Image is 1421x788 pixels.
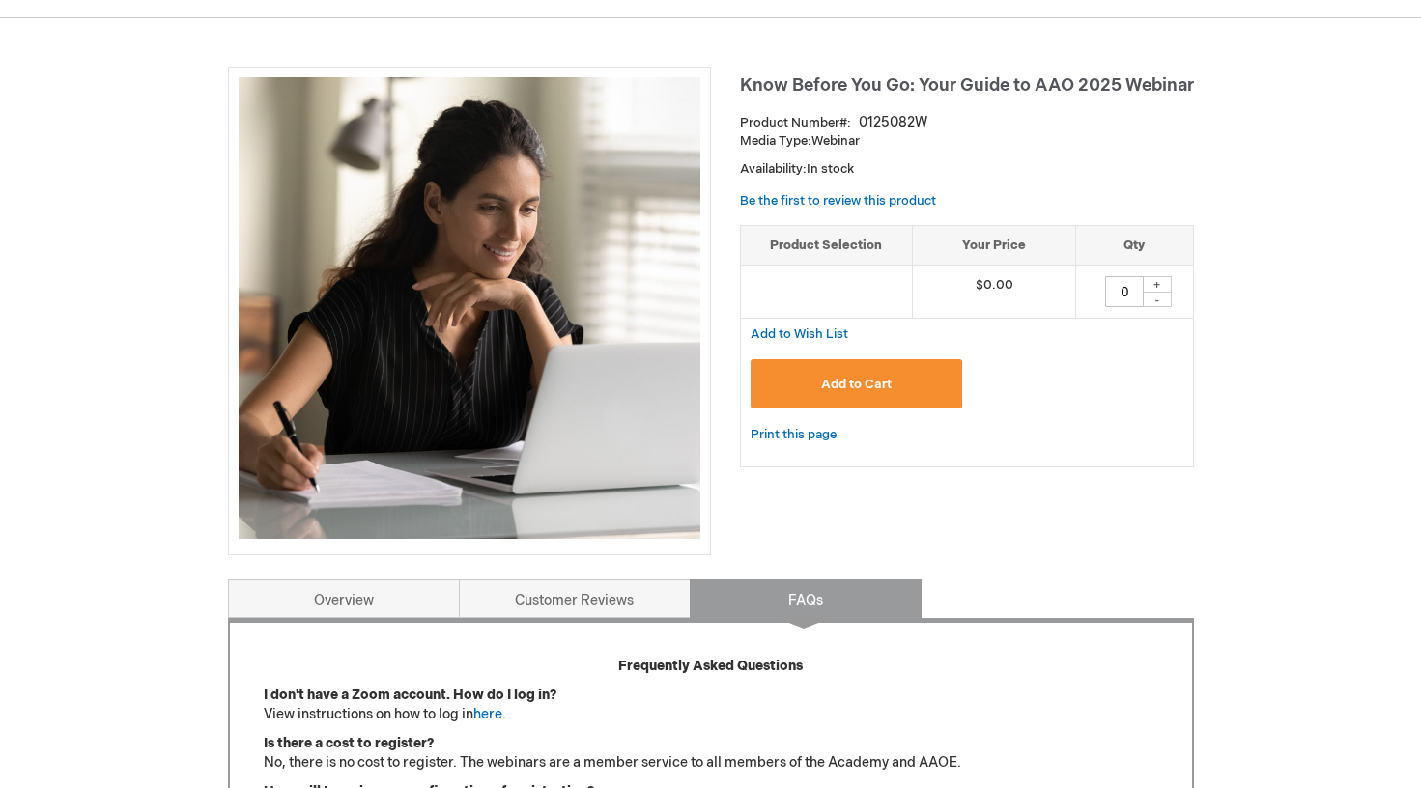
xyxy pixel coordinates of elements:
[690,579,922,618] a: FAQs
[264,686,1158,724] p: View instructions on how to log in .
[741,225,913,266] th: Product Selection
[740,160,1194,179] p: Availability:
[740,193,936,209] a: Be the first to review this product
[239,77,700,539] img: Know Before You Go: Your Guide to AAO 2025 Webinar
[264,735,434,751] strong: Is there a cost to register?
[859,113,927,132] div: 0125082W
[821,377,892,392] span: Add to Cart
[264,687,556,703] strong: I don't have a Zoom account. How do I log in?
[473,706,502,722] a: here
[751,423,837,447] a: Print this page
[912,266,1076,319] td: $0.00
[1143,292,1172,307] div: -
[807,161,854,177] span: In stock
[740,133,811,149] strong: Media Type:
[618,658,803,674] strong: Frequently Asked Questions
[912,225,1076,266] th: Your Price
[459,579,691,618] a: Customer Reviews
[1105,276,1144,307] input: Qty
[1143,276,1172,293] div: +
[1076,225,1193,266] th: Qty
[264,734,1158,773] p: No, there is no cost to register. The webinars are a member service to all members of the Academy...
[740,75,1194,96] span: Know Before You Go: Your Guide to AAO 2025 Webinar
[751,325,848,342] a: Add to Wish List
[740,115,851,130] strong: Product Number
[751,359,963,408] button: Add to Cart
[228,579,460,618] a: Overview
[740,132,1194,151] p: Webinar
